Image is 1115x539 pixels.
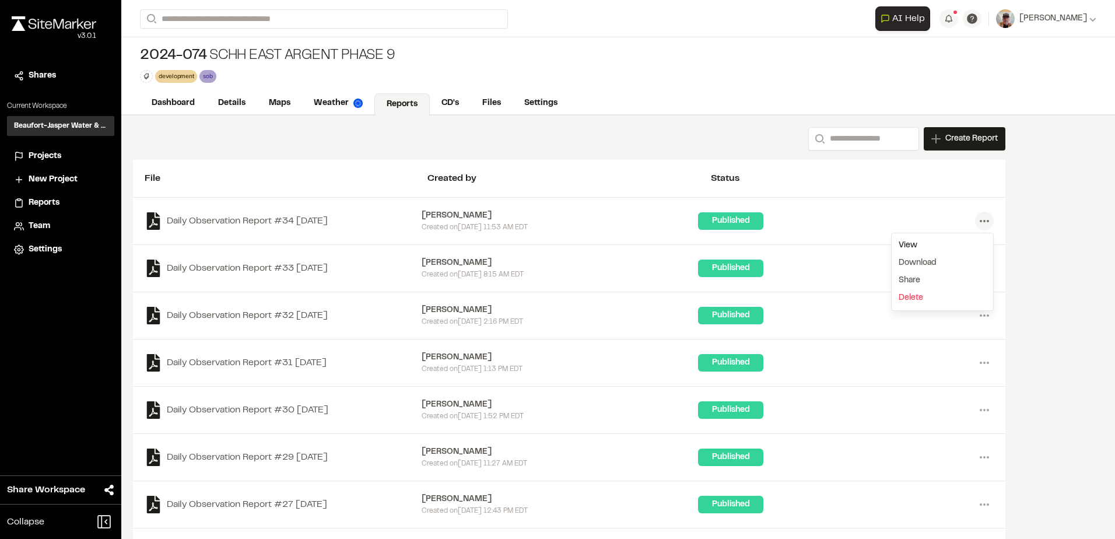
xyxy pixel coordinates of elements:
img: User [996,9,1015,28]
a: Projects [14,150,107,163]
span: Shares [29,69,56,82]
span: Team [29,220,50,233]
div: Published [698,354,763,372]
div: Open AI Assistant [875,6,935,31]
div: Share [892,272,993,289]
a: Shares [14,69,107,82]
a: Daily Observation Report #27 [DATE] [145,496,422,513]
a: Team [14,220,107,233]
img: rebrand.png [12,16,96,31]
a: Reports [374,93,430,116]
div: Created on [DATE] 12:43 PM EDT [422,506,699,516]
div: Created on [DATE] 8:15 AM EDT [422,269,699,280]
div: Created on [DATE] 2:16 PM EDT [422,317,699,327]
div: Published [698,212,763,230]
a: Maps [257,92,302,114]
a: Delete [892,289,993,307]
a: Daily Observation Report #32 [DATE] [145,307,422,324]
button: Search [140,9,161,29]
img: precipai.png [353,99,363,108]
a: Daily Observation Report #29 [DATE] [145,449,422,466]
div: Published [698,496,763,513]
a: Weather [302,92,374,114]
span: 2024-074 [140,47,207,65]
button: Edit Tags [140,70,153,83]
div: [PERSON_NAME] [422,398,699,411]
span: Projects [29,150,61,163]
a: Download [892,254,993,272]
div: Created on [DATE] 1:52 PM EDT [422,411,699,422]
div: [PERSON_NAME] [422,209,699,222]
h3: Beaufort-Jasper Water & Sewer Authority [14,121,107,131]
p: Current Workspace [7,101,114,111]
span: Settings [29,243,62,256]
div: [PERSON_NAME] [422,351,699,364]
div: Published [698,401,763,419]
a: Daily Observation Report #30 [DATE] [145,401,422,419]
a: Settings [513,92,569,114]
button: Search [808,127,829,150]
a: Reports [14,197,107,209]
div: [PERSON_NAME] [422,257,699,269]
span: Create Report [945,132,998,145]
div: Created on [DATE] 1:13 PM EDT [422,364,699,374]
a: CD's [430,92,471,114]
span: Share Workspace [7,483,85,497]
span: [PERSON_NAME] [1019,12,1087,25]
div: Published [698,307,763,324]
div: [PERSON_NAME] [422,493,699,506]
span: New Project [29,173,78,186]
div: SCHH East Argent phase 9 [140,47,394,65]
div: sob [199,70,216,82]
div: Published [698,260,763,277]
a: Settings [14,243,107,256]
div: Status [711,171,994,185]
button: Open AI Assistant [875,6,930,31]
a: Dashboard [140,92,206,114]
span: Collapse [7,515,44,529]
a: Daily Observation Report #33 [DATE] [145,260,422,277]
div: Published [698,449,763,466]
a: Daily Observation Report #31 [DATE] [145,354,422,372]
a: View [892,237,993,254]
div: [PERSON_NAME] [422,446,699,459]
span: Reports [29,197,59,209]
a: Files [471,92,513,114]
a: Details [206,92,257,114]
div: Created on [DATE] 11:27 AM EDT [422,459,699,469]
span: AI Help [892,12,925,26]
div: File [145,171,427,185]
div: development [155,70,197,82]
div: Oh geez...please don't... [12,31,96,41]
a: New Project [14,173,107,186]
a: Daily Observation Report #34 [DATE] [145,212,422,230]
div: Created on [DATE] 11:53 AM EDT [422,222,699,233]
div: [PERSON_NAME] [422,304,699,317]
button: [PERSON_NAME] [996,9,1096,28]
div: Created by [427,171,710,185]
